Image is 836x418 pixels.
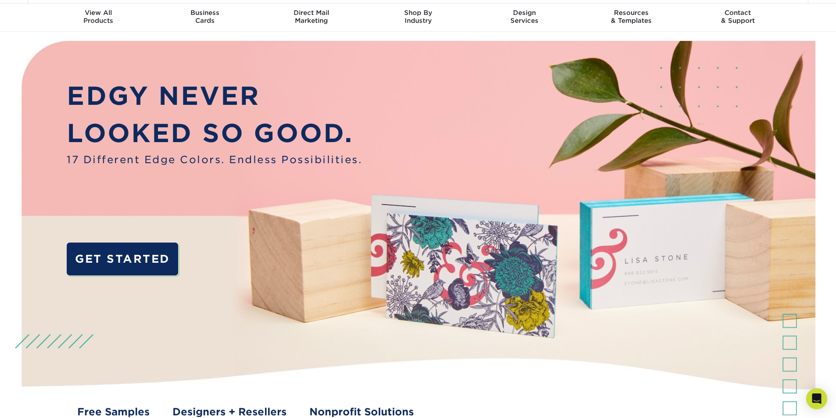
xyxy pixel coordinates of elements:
[67,114,362,152] p: LOOKED SO GOOD.
[578,4,685,32] a: Resources& Templates
[365,9,471,25] div: Industry
[578,9,685,17] span: Resources
[578,9,685,25] div: & Templates
[685,4,791,32] a: Contact& Support
[67,152,362,167] span: 17 Different Edge Colors. Endless Possibilities.
[471,4,578,32] a: DesignServices
[806,388,827,409] div: Open Intercom Messenger
[258,9,365,17] span: Direct Mail
[151,9,258,17] span: Business
[471,9,578,25] div: Services
[2,391,75,415] iframe: Google Customer Reviews
[258,4,365,32] a: Direct MailMarketing
[365,9,471,17] span: Shop By
[45,9,152,17] span: View All
[45,9,152,25] div: Products
[151,9,258,25] div: Cards
[471,9,578,17] span: Design
[258,9,365,25] div: Marketing
[45,4,152,32] a: View AllProducts
[685,9,791,17] span: Contact
[685,9,791,25] div: & Support
[67,77,362,115] p: EDGY NEVER
[365,4,471,32] a: Shop ByIndustry
[67,243,178,275] a: GET STARTED
[151,4,258,32] a: BusinessCards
